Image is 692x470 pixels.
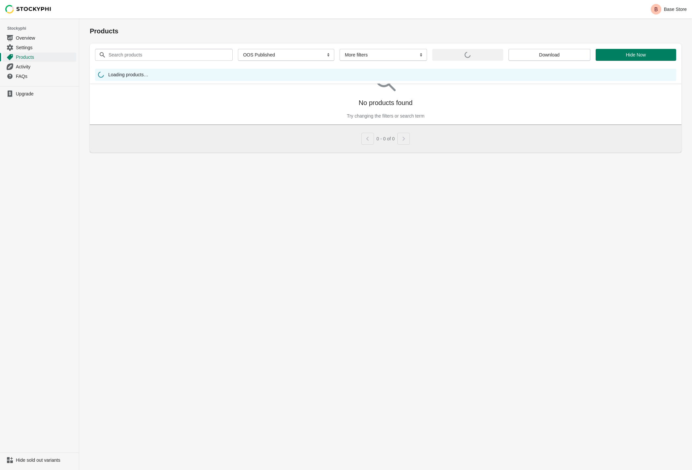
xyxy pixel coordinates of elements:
[16,54,75,60] span: Products
[3,455,76,465] a: Hide sold out variants
[16,44,75,51] span: Settings
[3,43,76,52] a: Settings
[5,5,51,14] img: Stockyphi
[377,136,395,141] span: 0 - 0 of 0
[90,26,681,36] h1: Products
[16,63,75,70] span: Activity
[3,62,76,71] a: Activity
[16,35,75,41] span: Overview
[108,71,148,80] span: Loading products…
[359,98,412,107] p: No products found
[16,90,75,97] span: Upgrade
[651,4,661,15] span: Avatar with initials B
[3,33,76,43] a: Overview
[3,71,76,81] a: FAQs
[539,52,560,57] span: Download
[7,25,79,32] span: Stockyphi
[3,52,76,62] a: Products
[509,49,590,61] button: Download
[654,7,658,12] text: B
[347,113,424,119] p: Try changing the filters or search term
[596,49,676,61] button: Hide Now
[3,89,76,98] a: Upgrade
[361,130,410,145] nav: Pagination
[664,7,687,12] p: Base Store
[648,3,689,16] button: Avatar with initials BBase Store
[16,457,75,463] span: Hide sold out variants
[626,52,646,57] span: Hide Now
[16,73,75,80] span: FAQs
[108,49,221,61] input: Search products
